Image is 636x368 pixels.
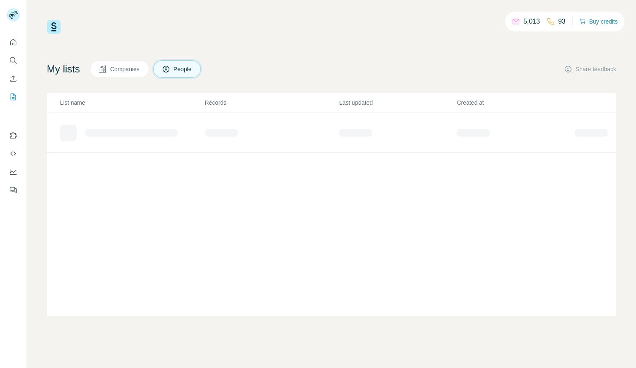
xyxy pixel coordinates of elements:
[7,53,20,68] button: Search
[339,99,456,107] p: Last updated
[47,20,61,34] img: Surfe Logo
[205,99,339,107] p: Records
[47,63,80,76] h4: My lists
[7,146,20,161] button: Use Surfe API
[110,65,140,73] span: Companies
[60,99,204,107] p: List name
[523,17,540,26] p: 5,013
[579,16,618,27] button: Buy credits
[558,17,566,26] p: 93
[7,164,20,179] button: Dashboard
[173,65,193,73] span: People
[7,89,20,104] button: My lists
[457,99,573,107] p: Created at
[564,65,616,73] button: Share feedback
[7,35,20,50] button: Quick start
[7,71,20,86] button: Enrich CSV
[7,183,20,197] button: Feedback
[7,128,20,143] button: Use Surfe on LinkedIn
